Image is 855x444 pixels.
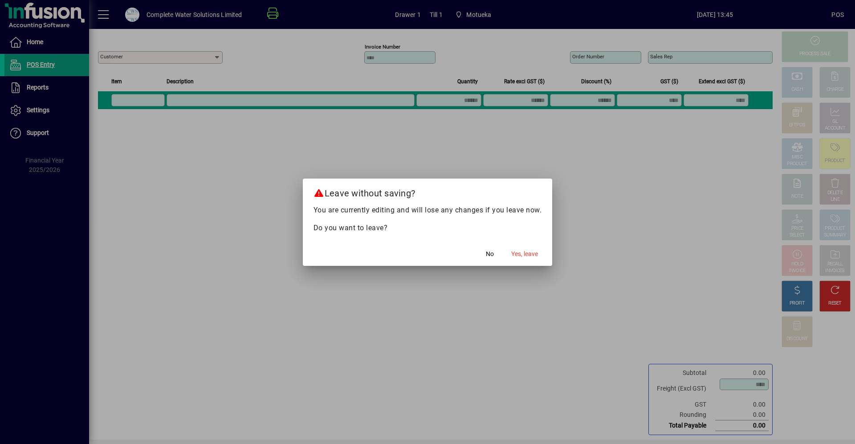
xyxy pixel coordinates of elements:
p: You are currently editing and will lose any changes if you leave now. [313,205,542,216]
h2: Leave without saving? [303,179,553,204]
span: Yes, leave [511,249,538,259]
span: No [486,249,494,259]
button: No [476,246,504,262]
button: Yes, leave [508,246,541,262]
p: Do you want to leave? [313,223,542,233]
